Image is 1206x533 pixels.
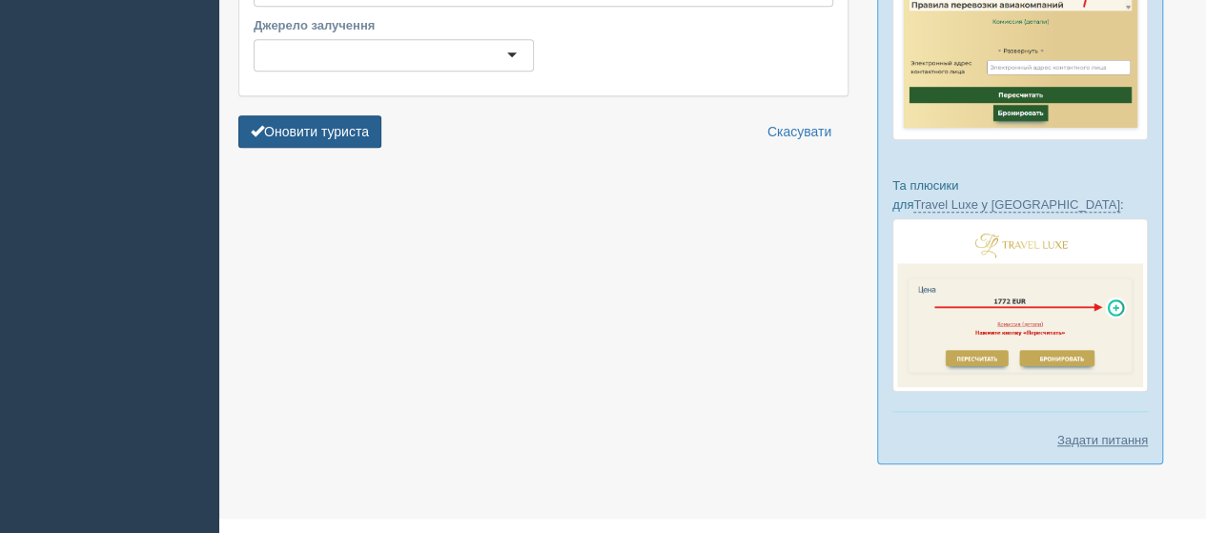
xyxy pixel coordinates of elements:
a: Задати питання [1057,431,1148,449]
p: Та плюсики для : [892,176,1148,213]
button: Оновити туриста [238,115,381,148]
label: Джерело залучення [254,16,534,34]
a: Travel Luxe у [GEOGRAPHIC_DATA] [913,197,1119,213]
img: travel-luxe-%D0%BF%D0%BE%D0%B4%D0%B1%D0%BE%D1%80%D0%BA%D0%B0-%D1%81%D1%80%D0%BC-%D0%B4%D0%BB%D1%8... [892,218,1148,392]
a: Скасувати [755,115,844,148]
